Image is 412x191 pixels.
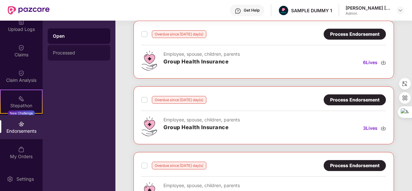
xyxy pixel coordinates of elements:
[163,58,240,66] h3: Group Health Insurance
[53,50,105,55] div: Processed
[18,146,25,153] img: svg+xml;base64,PHN2ZyBpZD0iTXlfT3JkZXJzIiBkYXRhLW5hbWU9Ik15IE9yZGVycyIgeG1sbnM9Imh0dHA6Ly93d3cudz...
[18,121,25,127] img: svg+xml;base64,PHN2ZyBpZD0iRW5kb3JzZW1lbnRzIiB4bWxucz0iaHR0cDovL3d3dy53My5vcmcvMjAwMC9zdmciIHdpZH...
[163,51,240,58] div: Employee, spouse, children, parents
[1,102,42,109] div: Stepathon
[330,31,379,38] div: Process Endorsement
[163,116,240,123] div: Employee, spouse, children, parents
[18,95,25,102] img: svg+xml;base64,PHN2ZyB4bWxucz0iaHR0cDovL3d3dy53My5vcmcvMjAwMC9zdmciIHdpZHRoPSIyMSIgaGVpZ2h0PSIyMC...
[346,5,391,11] div: [PERSON_NAME] [PERSON_NAME]
[330,96,379,103] div: Process Endorsement
[18,44,25,51] img: svg+xml;base64,PHN2ZyBpZD0iQ2xhaW0iIHhtbG5zPSJodHRwOi8vd3d3LnczLm9yZy8yMDAwL3N2ZyIgd2lkdGg9IjIwIi...
[381,126,386,131] img: svg+xml;base64,PHN2ZyBpZD0iRG93bmxvYWQtMzJ4MzIiIHhtbG5zPSJodHRwOi8vd3d3LnczLm9yZy8yMDAwL3N2ZyIgd2...
[330,162,379,169] div: Process Endorsement
[291,7,332,14] div: SAMPLE DUMMY 1
[163,182,240,189] div: Employee, spouse, children, parents
[381,60,386,65] img: svg+xml;base64,PHN2ZyBpZD0iRG93bmxvYWQtMzJ4MzIiIHhtbG5zPSJodHRwOi8vd3d3LnczLm9yZy8yMDAwL3N2ZyIgd2...
[142,116,157,136] img: svg+xml;base64,PHN2ZyB4bWxucz0iaHR0cDovL3d3dy53My5vcmcvMjAwMC9zdmciIHdpZHRoPSI0Ny43MTQiIGhlaWdodD...
[7,176,13,182] img: svg+xml;base64,PHN2ZyBpZD0iU2V0dGluZy0yMHgyMCIgeG1sbnM9Imh0dHA6Ly93d3cudzMub3JnLzIwMDAvc3ZnIiB3aW...
[8,110,35,116] div: New Challenge
[152,96,206,104] div: Overdue since [DATE] day(s)
[163,123,240,132] h3: Group Health Insurance
[398,8,403,13] img: svg+xml;base64,PHN2ZyBpZD0iRHJvcGRvd24tMzJ4MzIiIHhtbG5zPSJodHRwOi8vd3d3LnczLm9yZy8yMDAwL3N2ZyIgd2...
[18,19,25,25] img: svg+xml;base64,PHN2ZyBpZD0iVXBsb2FkX0xvZ3MiIGRhdGEtbmFtZT0iVXBsb2FkIExvZ3MiIHhtbG5zPSJodHRwOi8vd3...
[53,33,105,39] div: Open
[15,176,36,182] div: Settings
[346,11,391,16] div: Admin
[363,125,378,132] span: 3 Lives
[279,6,288,15] img: Pazcare_Alternative_logo-01-01.png
[142,51,157,71] img: svg+xml;base64,PHN2ZyB4bWxucz0iaHR0cDovL3d3dy53My5vcmcvMjAwMC9zdmciIHdpZHRoPSI0Ny43MTQiIGhlaWdodD...
[8,6,50,14] img: New Pazcare Logo
[152,30,206,38] div: Overdue since [DATE] day(s)
[244,8,260,13] div: Get Help
[235,8,241,14] img: svg+xml;base64,PHN2ZyBpZD0iSGVscC0zMngzMiIgeG1sbnM9Imh0dHA6Ly93d3cudzMub3JnLzIwMDAvc3ZnIiB3aWR0aD...
[152,162,206,169] div: Overdue since [DATE] day(s)
[18,70,25,76] img: svg+xml;base64,PHN2ZyBpZD0iQ2xhaW0iIHhtbG5zPSJodHRwOi8vd3d3LnczLm9yZy8yMDAwL3N2ZyIgd2lkdGg9IjIwIi...
[363,59,378,66] span: 6 Lives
